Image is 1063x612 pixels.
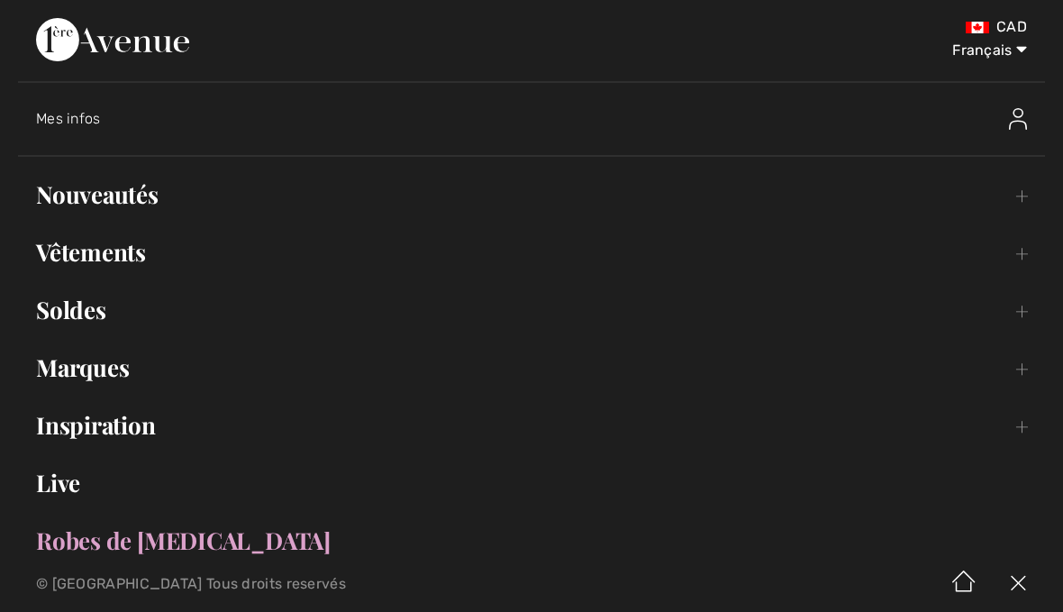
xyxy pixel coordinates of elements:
a: Inspiration [18,406,1045,445]
img: 1ère Avenue [36,18,189,61]
div: CAD [625,18,1027,36]
img: Mes infos [1009,108,1027,130]
a: Mes infosMes infos [36,90,1045,148]
a: Soldes [18,290,1045,330]
p: © [GEOGRAPHIC_DATA] Tous droits reservés [36,578,624,590]
a: Robes de [MEDICAL_DATA] [18,521,1045,561]
a: Nouveautés [18,175,1045,215]
a: Live [18,463,1045,503]
img: X [991,556,1045,612]
a: Vêtements [18,233,1045,272]
img: Accueil [937,556,991,612]
a: Marques [18,348,1045,388]
span: Mes infos [36,110,101,127]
